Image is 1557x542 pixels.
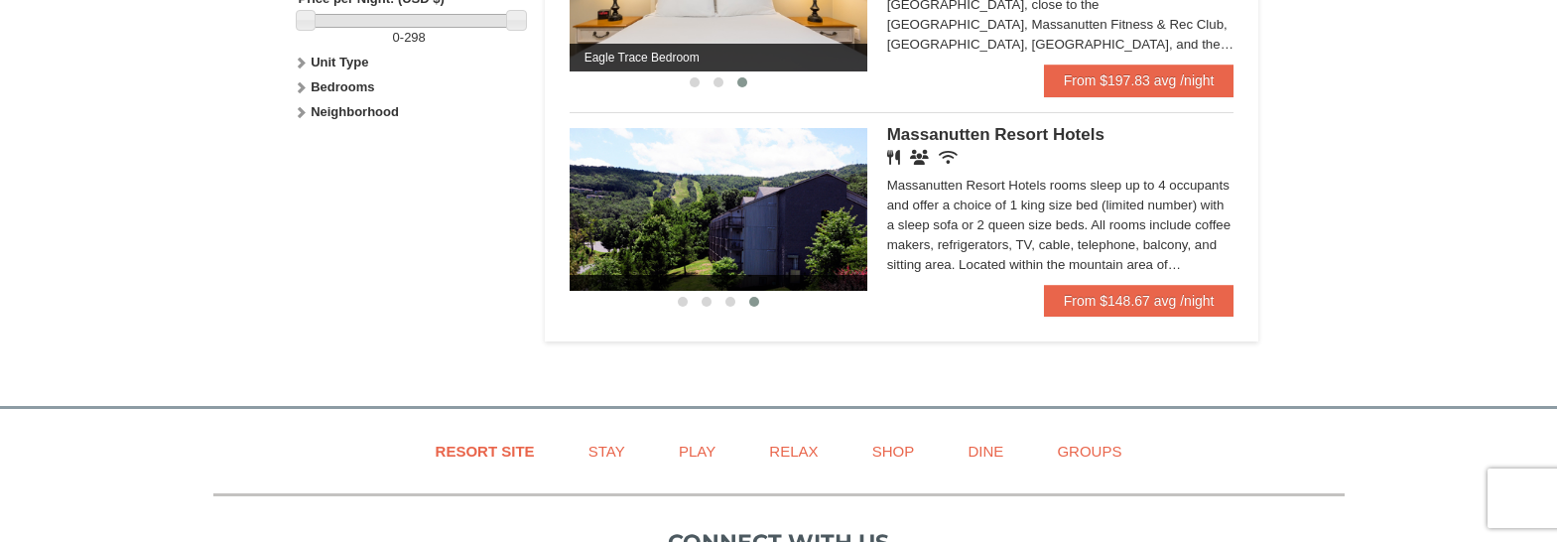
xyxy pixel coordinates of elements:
span: Eagle Trace Bedroom [570,44,867,71]
a: Shop [847,429,940,474]
strong: Unit Type [311,55,368,69]
a: Stay [564,429,650,474]
a: From $197.83 avg /night [1044,65,1234,96]
i: Wireless Internet (free) [939,150,958,165]
i: Restaurant [887,150,900,165]
span: 0 [393,30,400,45]
div: Massanutten Resort Hotels rooms sleep up to 4 occupants and offer a choice of 1 king size bed (li... [887,176,1234,275]
span: 298 [404,30,426,45]
a: From $148.67 avg /night [1044,285,1234,317]
a: Dine [943,429,1028,474]
i: Banquet Facilities [910,150,929,165]
a: Relax [744,429,843,474]
a: Resort Site [411,429,560,474]
a: Play [654,429,740,474]
strong: Bedrooms [311,79,374,94]
span: Massanutten Resort Hotels [887,125,1104,144]
a: Groups [1032,429,1146,474]
label: - [299,28,520,48]
strong: Neighborhood [311,104,399,119]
